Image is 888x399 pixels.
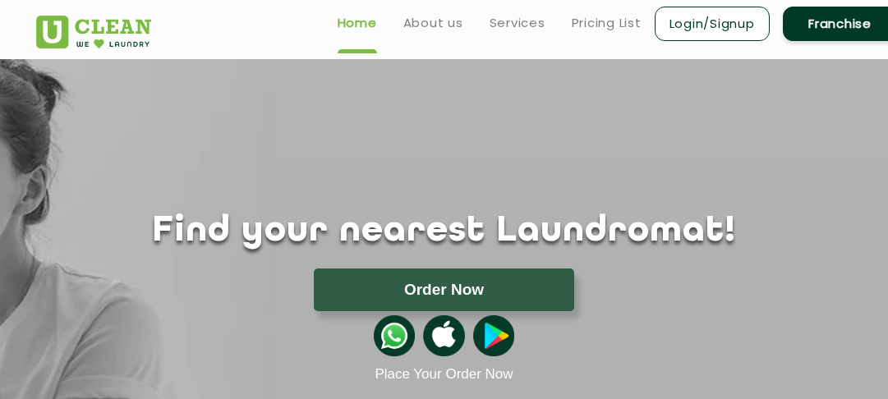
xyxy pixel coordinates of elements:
[655,7,770,41] a: Login/Signup
[314,268,573,311] button: Order Now
[374,315,415,356] img: whatsappicon.png
[36,16,152,48] img: UClean Laundry and Dry Cleaning
[375,366,513,383] a: Place Your Order Now
[572,13,642,33] a: Pricing List
[24,211,865,252] h1: Find your nearest Laundromat!
[473,315,514,356] img: playstoreicon.png
[423,315,464,356] img: apple-icon.png
[403,13,463,33] a: About us
[338,13,377,33] a: Home
[490,13,545,33] a: Services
